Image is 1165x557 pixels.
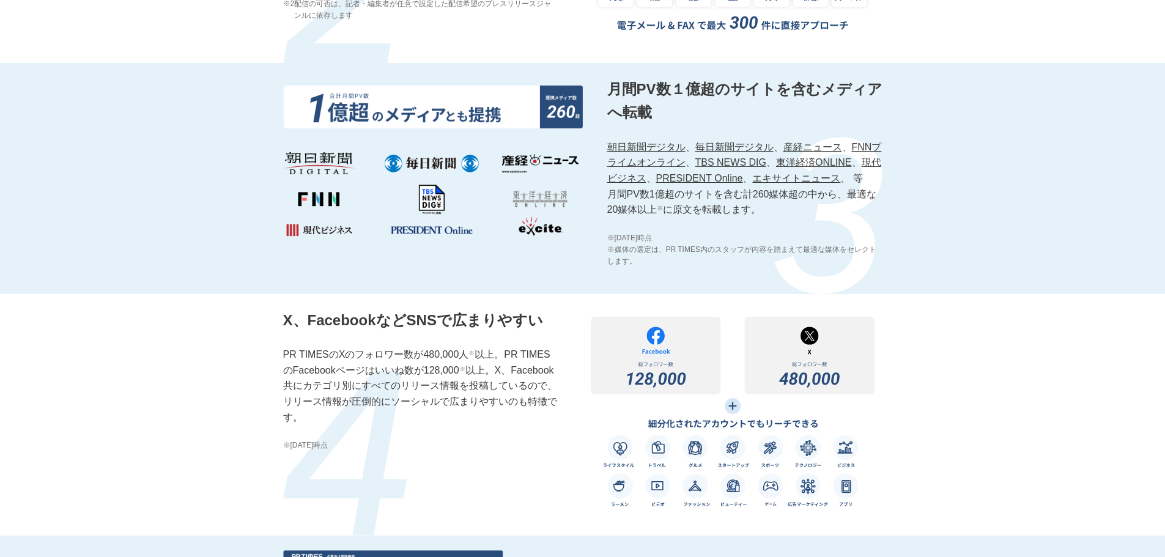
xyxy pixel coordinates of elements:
p: 月間PV数１億超のサイトを含むメディアへ転載 [607,78,882,125]
a: エキサイトニュース [752,173,840,183]
img: PR TIMESのTwitterのフォロワー数が460,000人※以上。 [583,309,882,521]
a: 産経ニュース [783,142,842,152]
a: 朝日新聞デジタル [607,142,686,152]
a: 東洋経済ONLINE [776,157,852,168]
span: ※[DATE]時点 [607,232,882,244]
p: PR TIMESのXのフォロワー数が480,000人 以上。PR TIMESのFacebookページはいいね数が128,000 以上。X、Facebook共にカテゴリ別にすべてのリリース情報を投... [283,347,558,425]
img: 4 [283,371,407,536]
img: 3 [774,137,882,294]
a: TBS NEWS DIG [695,157,766,168]
a: PRESIDENT Online [656,173,743,183]
img: 合計月間PV数 1億超のメディアとも提携 [283,85,583,237]
span: ※[DATE]時点 [283,440,558,451]
p: X、FacebookなどSNSで広まりやすい [283,309,558,332]
span: ※ [657,205,663,212]
span: ※ [468,350,475,356]
a: 現代ビジネス [607,157,881,183]
p: 、 、 、 、 、 、 、 、 、 等 月間PV数1億超のサイトを含む計260媒体超の中から、最適な20媒体以上 に原文を転載します。 [607,139,882,218]
span: ※媒体の選定は、PR TIMES内のスタッフが内容を踏まえて最適な媒体をセレクトします。 [607,244,882,267]
span: ※ [459,366,465,372]
a: 毎日新聞デジタル [695,142,774,152]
